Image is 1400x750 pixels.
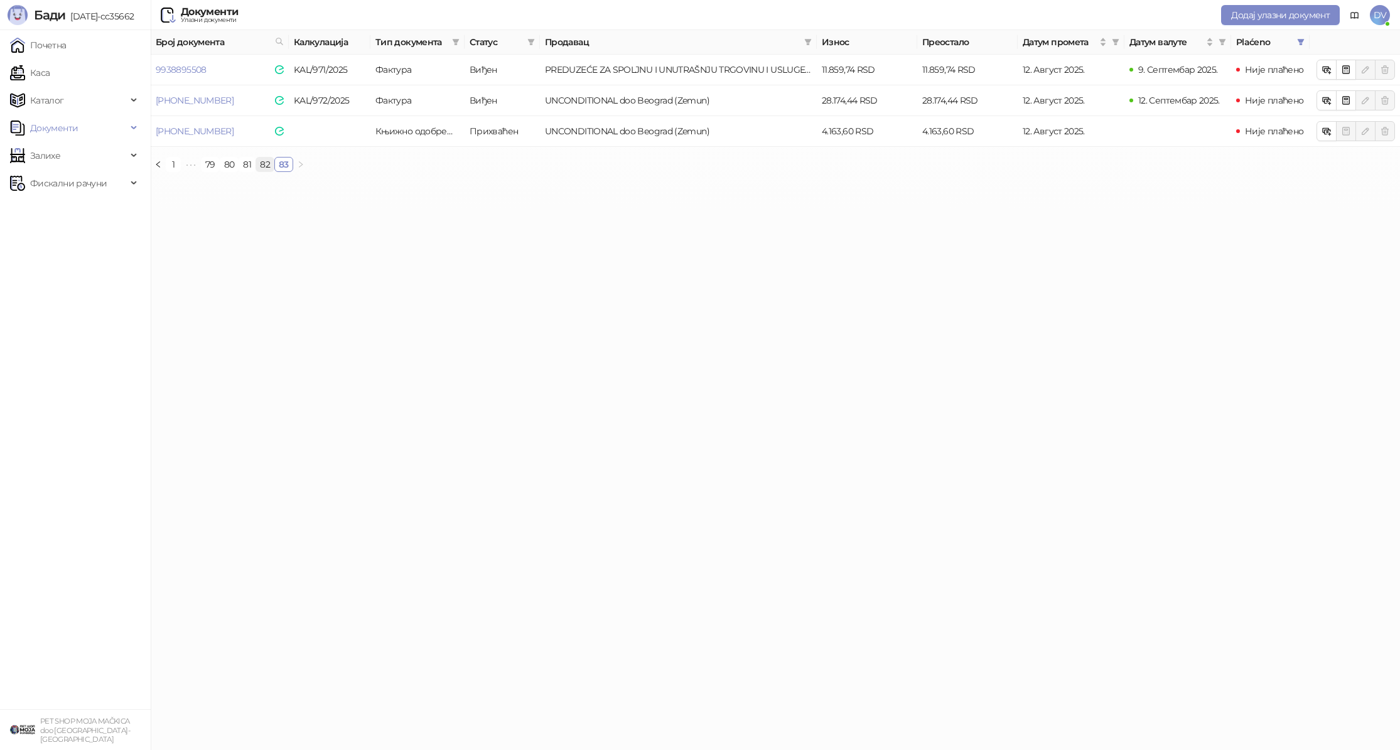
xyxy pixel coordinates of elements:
[34,8,65,23] span: Бади
[527,38,535,46] span: filter
[1112,38,1119,46] span: filter
[30,171,107,196] span: Фискални рачуни
[1124,30,1231,55] th: Датум валуте
[1297,38,1305,46] span: filter
[154,161,162,168] span: left
[450,33,462,51] span: filter
[917,85,1018,116] td: 28.174,44 RSD
[293,157,308,172] li: Следећа страна
[156,95,234,106] a: [PHONE_NUMBER]
[275,158,293,171] a: 83
[181,17,238,23] div: Улазни документи
[156,35,270,49] span: Број документа
[275,96,284,105] img: e-Faktura
[202,158,219,171] a: 79
[817,30,917,55] th: Износ
[289,30,370,55] th: Калкулација
[1219,38,1226,46] span: filter
[166,157,181,172] li: 1
[10,33,67,58] a: Почетна
[239,157,256,172] li: 81
[1295,33,1307,51] span: filter
[220,157,239,172] li: 80
[465,55,540,85] td: Виђен
[470,35,522,49] span: Статус
[1245,126,1303,137] span: Није плаћено
[289,55,370,85] td: KAL/971/2025
[452,38,460,46] span: filter
[370,116,465,147] td: Књижно одобрење
[1231,9,1330,21] span: Додај улазни документ
[181,7,238,17] div: Документи
[151,157,166,172] li: Претходна страна
[274,157,293,172] li: 83
[151,157,166,172] button: left
[181,157,201,172] li: Претходних 5 Страна
[370,85,465,116] td: Фактура
[220,158,239,171] a: 80
[181,157,201,172] span: •••
[40,717,130,744] small: PET SHOP MOJA MAČKICA doo [GEOGRAPHIC_DATA]-[GEOGRAPHIC_DATA]
[8,5,28,25] img: Logo
[1023,35,1097,49] span: Датум промета
[256,157,274,172] li: 82
[161,8,176,23] img: Ulazni dokumenti
[289,85,370,116] td: KAL/972/2025
[817,55,917,85] td: 11.859,74 RSD
[1245,64,1303,75] span: Није плаћено
[817,116,917,147] td: 4.163,60 RSD
[1018,85,1124,116] td: 12. Август 2025.
[256,158,274,171] a: 82
[540,30,817,55] th: Продавац
[1345,5,1365,25] a: Документација
[275,65,284,74] img: e-Faktura
[540,85,817,116] td: UNCONDITIONAL doo Beograd (Zemun)
[151,30,289,55] th: Број документа
[804,38,812,46] span: filter
[525,33,537,51] span: filter
[156,126,234,137] a: [PHONE_NUMBER]
[802,33,814,51] span: filter
[540,116,817,147] td: UNCONDITIONAL doo Beograd (Zemun)
[297,161,304,168] span: right
[156,64,207,75] a: 9938895508
[1370,5,1390,25] span: DV
[1018,30,1124,55] th: Датум промета
[370,55,465,85] td: Фактура
[30,88,64,113] span: Каталог
[239,158,255,171] a: 81
[1221,5,1340,25] button: Додај улазни документ
[201,157,220,172] li: 79
[1236,35,1292,49] span: Plaćeno
[1245,95,1303,106] span: Није плаћено
[465,85,540,116] td: Виђен
[30,143,60,168] span: Залихе
[1018,55,1124,85] td: 12. Август 2025.
[30,115,78,141] span: Документи
[1018,116,1124,147] td: 12. Август 2025.
[10,717,35,742] img: 64x64-companyLogo-9f44b8df-f022-41eb-b7d6-300ad218de09.png
[275,127,284,136] img: e-Faktura
[545,35,799,49] span: Продавац
[1129,35,1203,49] span: Датум валуте
[370,30,465,55] th: Тип документа
[65,11,134,22] span: [DATE]-cc35662
[540,55,817,85] td: PREDUZEĆE ZA SPOLJNU I UNUTRAŠNJU TRGOVINU I USLUGE NELT CO. DOO DOBANOVCI
[375,35,447,49] span: Тип документа
[1109,33,1122,51] span: filter
[1216,33,1229,51] span: filter
[817,85,917,116] td: 28.174,44 RSD
[166,158,180,171] a: 1
[10,60,50,85] a: Каса
[293,157,308,172] button: right
[917,116,1018,147] td: 4.163,60 RSD
[1138,95,1220,106] span: 12. Септембар 2025.
[917,30,1018,55] th: Преостало
[917,55,1018,85] td: 11.859,74 RSD
[465,116,540,147] td: Прихваћен
[1138,64,1217,75] span: 9. Септембар 2025.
